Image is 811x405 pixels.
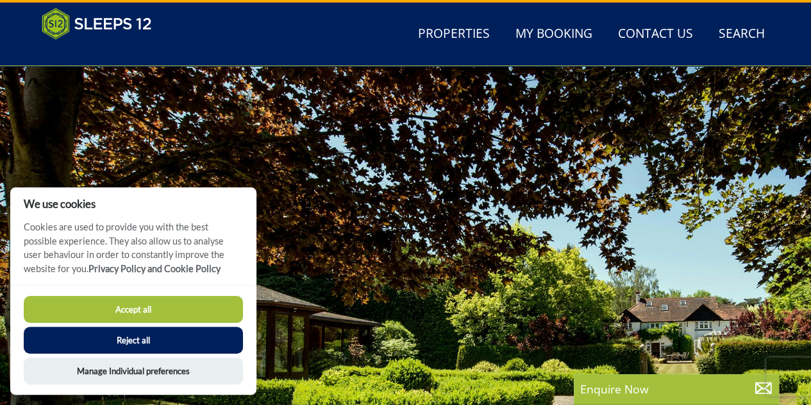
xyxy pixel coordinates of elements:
[10,220,256,285] p: Cookies are used to provide you with the best possible experience. They also allow us to analyse ...
[24,358,243,384] button: Manage Individual preferences
[24,327,243,354] button: Reject all
[10,198,256,210] h2: We use cookies
[714,20,770,49] a: Search
[42,8,152,40] img: Sleeps 12
[24,296,243,323] button: Accept all
[613,20,698,49] a: Contact Us
[510,20,598,49] a: My Booking
[580,381,773,397] p: Enquire Now
[35,47,170,58] iframe: Customer reviews powered by Trustpilot
[88,263,221,274] a: Privacy Policy and Cookie Policy
[413,20,495,49] a: Properties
